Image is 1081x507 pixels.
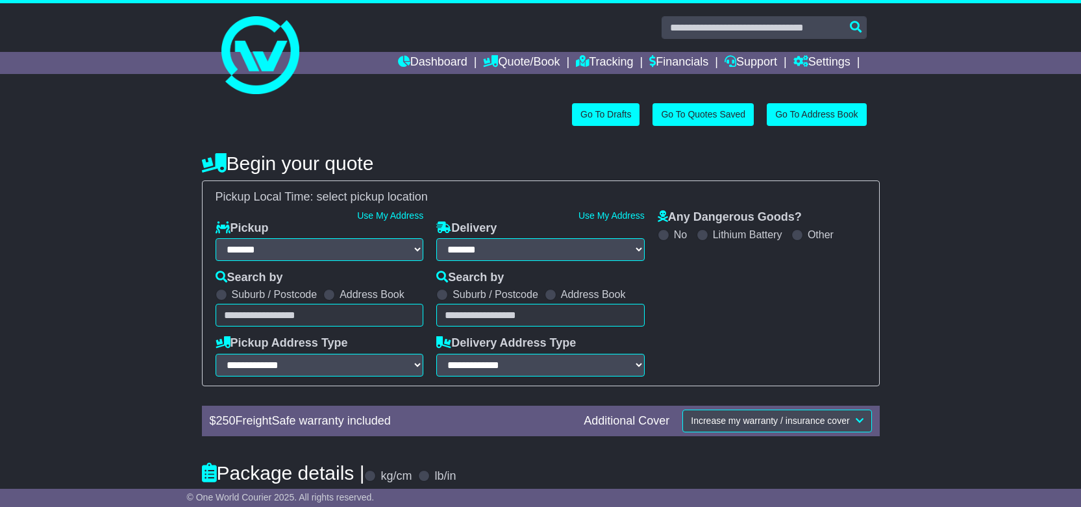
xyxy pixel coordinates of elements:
[649,52,708,74] a: Financials
[398,52,467,74] a: Dashboard
[340,288,404,301] label: Address Book
[767,103,866,126] a: Go To Address Book
[578,210,645,221] a: Use My Address
[209,190,873,204] div: Pickup Local Time:
[216,221,269,236] label: Pickup
[317,190,428,203] span: select pickup location
[453,288,538,301] label: Suburb / Postcode
[674,229,687,241] label: No
[561,288,626,301] label: Address Book
[436,271,504,285] label: Search by
[203,414,578,428] div: $ FreightSafe warranty included
[187,492,375,502] span: © One World Courier 2025. All rights reserved.
[691,415,849,426] span: Increase my warranty / insurance cover
[576,52,633,74] a: Tracking
[202,462,365,484] h4: Package details |
[713,229,782,241] label: Lithium Battery
[572,103,640,126] a: Go To Drafts
[202,153,880,174] h4: Begin your quote
[216,271,283,285] label: Search by
[434,469,456,484] label: lb/in
[216,336,348,351] label: Pickup Address Type
[808,229,834,241] label: Other
[793,52,851,74] a: Settings
[232,288,317,301] label: Suburb / Postcode
[380,469,412,484] label: kg/cm
[682,410,871,432] button: Increase my warranty / insurance cover
[436,221,497,236] label: Delivery
[725,52,777,74] a: Support
[216,414,236,427] span: 250
[577,414,676,428] div: Additional Cover
[652,103,754,126] a: Go To Quotes Saved
[436,336,576,351] label: Delivery Address Type
[357,210,423,221] a: Use My Address
[658,210,802,225] label: Any Dangerous Goods?
[483,52,560,74] a: Quote/Book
